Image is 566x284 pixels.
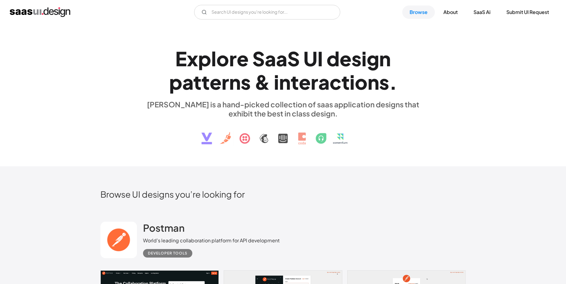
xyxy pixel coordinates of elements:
div: World's leading collaboration platform for API development [143,237,280,244]
a: Postman [143,222,185,237]
a: About [436,5,465,19]
input: Search UI designs you're looking for... [194,5,340,19]
a: Browse [402,5,435,19]
h2: Browse UI designs you’re looking for [100,189,466,199]
img: text, icon, saas logo [191,118,375,150]
a: SaaS Ai [466,5,498,19]
h2: Postman [143,222,185,234]
div: Developer tools [148,250,187,257]
div: [PERSON_NAME] is a hand-picked collection of saas application designs that exhibit the best in cl... [143,100,423,118]
h1: Explore SaaS UI design patterns & interactions. [143,47,423,94]
a: Submit UI Request [499,5,556,19]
